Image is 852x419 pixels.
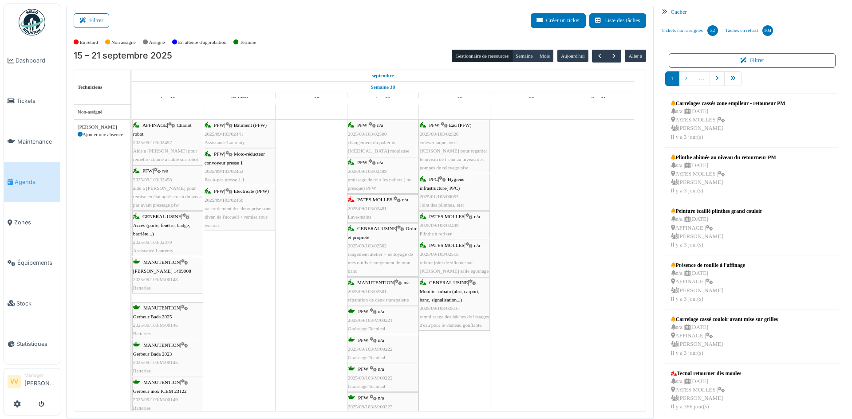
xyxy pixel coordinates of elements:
a: Maintenance [4,121,60,162]
a: … [693,71,710,86]
div: Non-assigné [78,108,127,116]
div: | [420,241,489,284]
span: n/a [402,197,408,202]
span: n/a [474,214,480,219]
div: Ajouter une absence [78,131,127,138]
span: Graissage Tecnical [348,326,385,331]
span: enlever taque avec [PERSON_NAME] pour regarder le niveau de l 'eau au niveau des pompes de releva... [420,140,487,171]
span: Gerbeur Bada 2025 [133,314,172,319]
a: Liste des tâches [589,13,646,28]
span: réparation de deux transpalette [348,297,409,302]
label: En attente d'approbation [178,39,226,46]
a: Équipements [4,243,60,283]
span: Bâtiment (PFW) [234,122,267,128]
div: | [420,278,489,329]
div: | [205,150,274,184]
div: | [133,121,202,172]
a: 20 septembre 2025 [516,93,536,104]
span: 2025/09/103/02520 [420,131,459,137]
span: 2025/09/103/02462 [205,168,244,174]
span: Graissage Tecnical [348,384,385,389]
span: Lave-mains [348,214,371,219]
span: 2025/09/103/02458 [133,177,172,182]
span: changement du palier de [MEDICAL_DATA] mouleuse pfw [348,140,410,162]
a: Agenda [4,162,60,202]
span: 2025/09/103/02516 [420,305,459,311]
span: 2025/09/103/02457 [133,140,172,145]
a: 16 septembre 2025 [229,93,250,104]
span: Accès (porte, fenêtre, badge, barrière...) [133,223,190,236]
a: Zones [4,202,60,243]
span: Gerbeur Bada 2023 [133,351,172,356]
span: MANUTENTION [357,280,394,285]
a: Carrelage cassé couloir avant mise sur grilles n/a |[DATE] AFFINAGE | [PERSON_NAME]Il y a 3 jour(s) [669,313,781,360]
div: Carrelage cassé couloir avant mise sur grilles [671,315,778,323]
div: 32 [707,25,718,36]
span: 2025/09/103/M/00222 [348,375,393,380]
div: Tecnal retourner dès moules [671,369,742,377]
span: Zones [14,218,56,227]
span: Agenda [15,178,56,186]
a: Tickets non-assignés [658,19,722,43]
span: 2025/09/103/02441 [205,131,244,137]
span: PFW [358,337,368,343]
span: n/a [378,366,384,372]
span: GENERAL USINE [429,280,468,285]
span: PFW [357,122,367,128]
div: Plinthe abimée au niveau du retourneur PM [671,153,776,161]
button: Suivant [607,50,621,63]
a: 19 septembre 2025 [445,93,464,104]
span: Tickets [16,97,56,105]
span: Équipements [17,258,56,267]
span: Statistiques [16,340,56,348]
span: Batteries [133,405,151,411]
span: Stock [16,299,56,308]
span: PATES MOLLES [357,197,392,202]
span: Gerbeur inox ICEM 23122 [133,388,187,394]
span: PFW [142,168,153,173]
div: n/a | [DATE] PATES MOLLES | [PERSON_NAME] Il y a 3 jour(s) [671,161,776,196]
span: PFW [214,151,224,157]
span: Joint des plinthes, état [420,202,464,208]
nav: pager [665,71,840,93]
a: Statistiques [4,324,60,364]
div: Carrelages cassés zone empileur - retouneur PM [671,99,785,107]
div: | [133,378,202,412]
span: Dashboard [16,56,56,65]
span: graissage de tout les paliers ( ou presque) PFW [348,177,412,191]
span: aide a [PERSON_NAME] pour remise en état après crash du pas a pas avant pressage pfw [133,185,201,208]
span: n/a [378,395,384,400]
div: 104 [762,25,773,36]
span: n/a [403,280,410,285]
span: 2025/01/103/00053 [420,194,459,199]
li: [PERSON_NAME] [24,372,56,391]
button: Filtrer [669,53,836,68]
button: Aller à [625,50,646,62]
span: PATES MOLLES [429,243,464,248]
span: Moto-réducteur convoyeur presse 1 [205,151,265,165]
span: 2025/09/103/02409 [420,223,459,228]
span: n/a [378,337,384,343]
span: MANUTENTION [143,342,180,348]
span: raccordement des deux prise sous divan de l'accueil + remise sous tension [205,206,271,228]
li: VV [8,375,21,388]
div: n/a | [DATE] PATES MOLLES | [PERSON_NAME] Il y a 386 jour(s) [671,377,742,411]
div: | [348,158,418,192]
span: remplissage des bâches de lestages d'eau pour le château gonflable. [420,314,489,328]
label: Assigné [149,39,165,46]
span: PPC [429,176,438,182]
span: 2025/09/103/02501 [348,289,387,294]
span: Batteries [133,285,151,290]
span: PFW [358,309,368,314]
a: 2 [679,71,693,86]
a: VV Manager[PERSON_NAME] [8,372,56,393]
span: n/a [474,243,480,248]
span: Eau (PFW) [449,122,472,128]
div: | [133,167,202,209]
div: | [348,121,418,164]
span: GENERAL USINE [142,214,181,219]
span: MANUTENTION [143,380,180,385]
span: PFW [429,122,439,128]
span: [PERSON_NAME] 1409008 [133,268,191,274]
h2: 15 – 21 septembre 2025 [74,51,172,61]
